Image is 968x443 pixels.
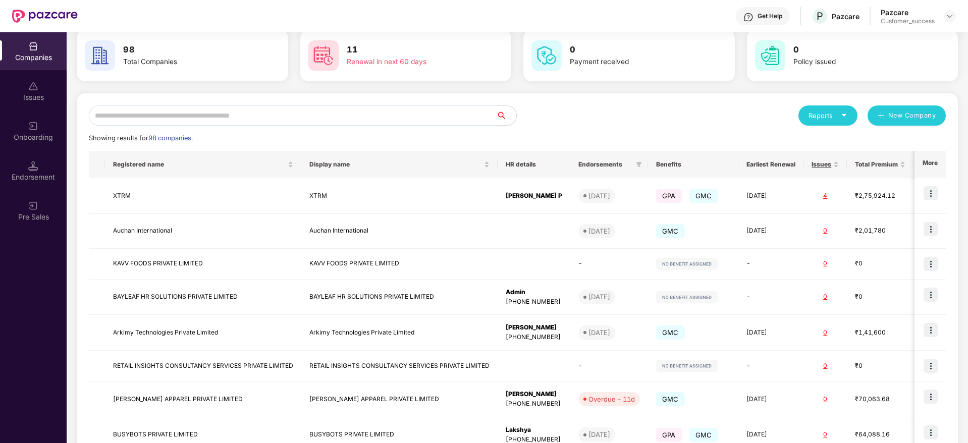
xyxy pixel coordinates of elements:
[496,112,516,120] span: search
[881,17,935,25] div: Customer_success
[588,292,610,302] div: [DATE]
[915,151,946,178] th: More
[105,178,301,214] td: XTRM
[105,249,301,280] td: KAVV FOODS PRIVATE LIMITED
[570,249,648,280] td: -
[924,323,938,337] img: icon
[588,327,610,338] div: [DATE]
[738,249,803,280] td: -
[738,381,803,417] td: [DATE]
[28,201,38,211] img: svg+xml;base64,PHN2ZyB3aWR0aD0iMjAiIGhlaWdodD0iMjAiIHZpZXdCb3g9IjAgMCAyMCAyMCIgZmlsbD0ibm9uZSIgeG...
[924,425,938,439] img: icon
[588,394,635,404] div: Overdue - 11d
[855,191,905,201] div: ₹2,75,924.12
[506,191,562,201] div: [PERSON_NAME] P
[738,178,803,214] td: [DATE]
[498,151,570,178] th: HR details
[105,151,301,178] th: Registered name
[309,160,482,169] span: Display name
[301,315,498,351] td: Arkimy Technologies Private Limited
[301,280,498,315] td: BAYLEAF HR SOLUTIONS PRIVATE LIMITED
[809,110,847,121] div: Reports
[301,249,498,280] td: KAVV FOODS PRIVATE LIMITED
[85,40,115,71] img: svg+xml;base64,PHN2ZyB4bWxucz0iaHR0cDovL3d3dy53My5vcmcvMjAwMC9zdmciIHdpZHRoPSI2MCIgaGVpZ2h0PSI2MC...
[28,121,38,131] img: svg+xml;base64,PHN2ZyB3aWR0aD0iMjAiIGhlaWdodD0iMjAiIHZpZXdCb3g9IjAgMCAyMCAyMCIgZmlsbD0ibm9uZSIgeG...
[506,333,562,342] div: [PHONE_NUMBER]
[578,160,632,169] span: Endorsements
[105,381,301,417] td: [PERSON_NAME] APPAREL PRIVATE LIMITED
[570,43,697,57] h3: 0
[588,191,610,201] div: [DATE]
[812,328,839,338] div: 0
[105,280,301,315] td: BAYLEAF HR SOLUTIONS PRIVATE LIMITED
[347,57,474,68] div: Renewal in next 60 days
[868,105,946,126] button: plusNew Company
[656,258,718,270] img: svg+xml;base64,PHN2ZyB4bWxucz0iaHR0cDovL3d3dy53My5vcmcvMjAwMC9zdmciIHdpZHRoPSIxMjIiIGhlaWdodD0iMj...
[924,257,938,271] img: icon
[588,226,610,236] div: [DATE]
[648,151,738,178] th: Benefits
[738,214,803,249] td: [DATE]
[855,259,905,268] div: ₹0
[301,151,498,178] th: Display name
[855,395,905,404] div: ₹70,063.68
[855,292,905,302] div: ₹0
[301,214,498,249] td: Auchan International
[755,40,785,71] img: svg+xml;base64,PHN2ZyB4bWxucz0iaHR0cDovL3d3dy53My5vcmcvMjAwMC9zdmciIHdpZHRoPSI2MCIgaGVpZ2h0PSI2MC...
[689,428,718,442] span: GMC
[308,40,339,71] img: svg+xml;base64,PHN2ZyB4bWxucz0iaHR0cDovL3d3dy53My5vcmcvMjAwMC9zdmciIHdpZHRoPSI2MCIgaGVpZ2h0PSI2MC...
[656,325,685,340] span: GMC
[847,151,913,178] th: Total Premium
[689,189,718,203] span: GMC
[924,359,938,373] img: icon
[855,430,905,439] div: ₹64,088.16
[28,161,38,171] img: svg+xml;base64,PHN2ZyB3aWR0aD0iMTQuNSIgaGVpZ2h0PSIxNC41IiB2aWV3Qm94PSIwIDAgMTYgMTYiIGZpbGw9Im5vbm...
[738,151,803,178] th: Earliest Renewal
[946,12,954,20] img: svg+xml;base64,PHN2ZyBpZD0iRHJvcGRvd24tMzJ4MzIiIHhtbG5zPSJodHRwOi8vd3d3LnczLm9yZy8yMDAwL3N2ZyIgd2...
[105,351,301,381] td: RETAIL INSIGHTS CONSULTANCY SERVICES PRIVATE LIMITED
[301,381,498,417] td: [PERSON_NAME] APPAREL PRIVATE LIMITED
[855,361,905,371] div: ₹0
[812,226,839,236] div: 0
[855,226,905,236] div: ₹2,01,780
[570,351,648,381] td: -
[758,12,782,20] div: Get Help
[656,428,682,442] span: GPA
[656,291,718,303] img: svg+xml;base64,PHN2ZyB4bWxucz0iaHR0cDovL3d3dy53My5vcmcvMjAwMC9zdmciIHdpZHRoPSIxMjIiIGhlaWdodD0iMj...
[634,158,644,171] span: filter
[924,222,938,236] img: icon
[105,214,301,249] td: Auchan International
[89,134,193,142] span: Showing results for
[812,191,839,201] div: 4
[301,351,498,381] td: RETAIL INSIGHTS CONSULTANCY SERVICES PRIVATE LIMITED
[855,328,905,338] div: ₹1,41,600
[12,10,78,23] img: New Pazcare Logo
[506,288,562,297] div: Admin
[812,259,839,268] div: 0
[496,105,517,126] button: search
[793,57,921,68] div: Policy issued
[924,288,938,302] img: icon
[656,224,685,238] span: GMC
[301,178,498,214] td: XTRM
[743,12,754,22] img: svg+xml;base64,PHN2ZyBpZD0iSGVscC0zMngzMiIgeG1sbnM9Imh0dHA6Ly93d3cudzMub3JnLzIwMDAvc3ZnIiB3aWR0aD...
[506,399,562,409] div: [PHONE_NUMBER]
[888,110,936,121] span: New Company
[28,41,38,51] img: svg+xml;base64,PHN2ZyBpZD0iQ29tcGFuaWVzIiB4bWxucz0iaHR0cDovL3d3dy53My5vcmcvMjAwMC9zdmciIHdpZHRoPS...
[855,160,898,169] span: Total Premium
[881,8,935,17] div: Pazcare
[148,134,193,142] span: 98 companies.
[347,43,474,57] h3: 11
[105,315,301,351] td: Arkimy Technologies Private Limited
[506,297,562,307] div: [PHONE_NUMBER]
[28,81,38,91] img: svg+xml;base64,PHN2ZyBpZD0iSXNzdWVzX2Rpc2FibGVkIiB4bWxucz0iaHR0cDovL3d3dy53My5vcmcvMjAwMC9zdmciIH...
[506,425,562,435] div: Lakshya
[738,315,803,351] td: [DATE]
[924,186,938,200] img: icon
[738,280,803,315] td: -
[656,189,682,203] span: GPA
[506,390,562,399] div: [PERSON_NAME]
[817,10,823,22] span: P
[793,43,921,57] h3: 0
[812,361,839,371] div: 0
